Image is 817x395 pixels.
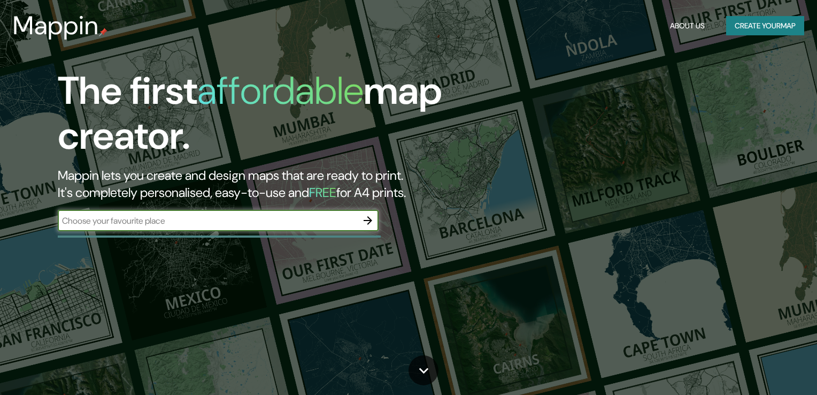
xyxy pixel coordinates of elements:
h3: Mappin [13,11,99,41]
button: About Us [666,16,709,36]
h1: The first map creator. [58,69,466,167]
input: Choose your favourite place [58,215,357,227]
button: Create yourmap [726,16,804,36]
img: mappin-pin [99,28,107,36]
h1: affordable [197,66,364,116]
h2: Mappin lets you create and design maps that are ready to print. It's completely personalised, eas... [58,167,466,201]
h5: FREE [309,184,336,201]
